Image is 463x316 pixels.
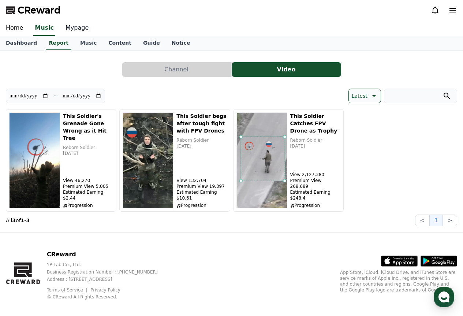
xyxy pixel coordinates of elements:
[232,62,341,77] a: Video
[63,189,113,201] p: Estimated Earning $2.44
[236,112,287,208] img: This Soldier Catches FPV Drone as Trophy
[63,202,113,208] p: Progression
[290,172,340,178] p: View 2,127,380
[12,218,16,223] strong: 3
[122,62,232,77] a: Channel
[176,137,227,143] p: Reborn Soldier
[26,218,30,223] strong: 3
[6,4,61,16] a: CReward
[176,202,227,208] p: Progression
[47,250,169,259] p: CReward
[6,217,30,224] p: All of -
[63,112,113,142] h5: This Soldier's Grenade Gone Wrong as it Hit Tree
[61,243,82,249] span: Messages
[94,232,141,250] a: Settings
[102,36,137,50] a: Content
[33,21,55,36] a: Music
[53,92,58,100] p: ~
[137,36,166,50] a: Guide
[290,202,340,208] p: Progression
[90,287,120,293] a: Privacy Policy
[74,36,102,50] a: Music
[47,294,169,300] p: © CReward All Rights Reserved.
[60,21,94,36] a: Mypage
[48,232,94,250] a: Messages
[176,112,227,134] h5: This Soldier begs after tough fight with FPV Drones
[19,243,31,249] span: Home
[290,137,340,143] p: Reborn Soldier
[21,218,25,223] strong: 1
[108,243,126,249] span: Settings
[176,143,227,149] p: [DATE]
[123,112,173,208] img: This Soldier begs after tough fight with FPV Drones
[9,112,60,208] img: This Soldier's Grenade Gone Wrong as it Hit Tree
[429,215,443,226] button: 1
[348,89,381,103] button: Latest
[2,232,48,250] a: Home
[176,183,227,189] p: Premium View 19,397
[122,62,231,77] button: Channel
[352,91,367,101] p: Latest
[63,183,113,189] p: Premium View 5,005
[46,36,71,50] a: Report
[63,178,113,183] p: View 46,270
[290,178,340,189] p: Premium View 268,689
[290,189,340,201] p: Estimated Earning $248.4
[18,4,61,16] span: CReward
[176,178,227,183] p: View 132,704
[443,215,457,226] button: >
[232,62,341,77] button: Video
[6,109,116,212] button: This Soldier's Grenade Gone Wrong as it Hit Tree This Soldier's Grenade Gone Wrong as it Hit Tree...
[119,109,230,212] button: This Soldier begs after tough fight with FPV Drones This Soldier begs after tough fight with FPV ...
[47,269,169,275] p: Business Registration Number : [PHONE_NUMBER]
[290,143,340,149] p: [DATE]
[176,189,227,201] p: Estimated Earning $10.61
[63,150,113,156] p: [DATE]
[233,109,344,212] button: This Soldier Catches FPV Drone as Trophy This Soldier Catches FPV Drone as Trophy Reborn Soldier ...
[47,262,169,268] p: YP Lab Co., Ltd.
[47,287,89,293] a: Terms of Service
[290,112,340,134] h5: This Soldier Catches FPV Drone as Trophy
[166,36,196,50] a: Notice
[47,276,169,282] p: Address : [STREET_ADDRESS]
[340,269,457,293] p: App Store, iCloud, iCloud Drive, and iTunes Store are service marks of Apple Inc., registered in ...
[63,145,113,150] p: Reborn Soldier
[415,215,429,226] button: <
